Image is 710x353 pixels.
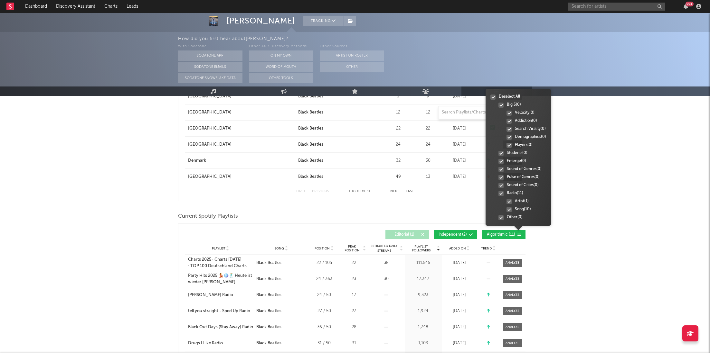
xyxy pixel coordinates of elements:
[486,233,516,237] span: Algorithmic ( 11 )
[385,230,429,239] button: Editorial(1)
[188,273,253,285] a: Party Hits 2025 💃🪩🕺🏼 Heute ist wieder [PERSON_NAME] (üüüüüüü)
[568,3,665,11] input: Search for artists
[256,292,281,298] div: Black Beatles
[416,141,440,148] div: 24
[310,340,339,347] div: 31 / 50
[188,158,206,164] div: Denmark
[342,340,366,347] div: 31
[384,158,413,164] div: 32
[298,93,323,100] div: Black Beatles
[507,174,546,180] div: Pulse of Genres ( 0 )
[249,43,313,50] div: Other A&R Discovery Methods
[443,276,476,282] div: [DATE]
[416,174,440,180] div: 13
[298,125,381,132] a: Black Beatles
[406,340,440,347] div: 1,103
[320,43,384,50] div: Other Sources
[275,247,284,250] span: Song
[390,233,419,237] span: Editorial ( 1 )
[384,109,413,116] div: 12
[310,292,339,298] div: 24 / 50
[443,260,476,266] div: [DATE]
[443,340,476,347] div: [DATE]
[406,260,440,266] div: 111,545
[507,166,546,172] div: Sound of Genres ( 0 )
[342,324,366,330] div: 28
[188,324,253,330] a: Black Out Days (Stay Away) Radio
[406,308,440,314] div: 1,924
[310,324,339,330] div: 36 / 50
[298,158,381,164] a: Black Beatles
[481,247,492,250] span: Trend
[315,247,330,250] span: Position
[178,73,242,83] button: Sodatone Snowflake Data
[443,292,476,298] div: [DATE]
[188,340,253,347] a: Drugs I Like Radio
[384,174,413,180] div: 49
[434,230,477,239] button: Independent(2)
[188,125,232,132] div: [GEOGRAPHIC_DATA]
[298,109,381,116] a: Black Beatles
[507,182,546,188] div: Sound of Cities ( 0 )
[362,190,366,193] span: of
[310,260,339,266] div: 22 / 105
[369,276,403,282] div: 30
[369,244,399,253] span: Estimated Daily Streams
[384,141,413,148] div: 24
[178,43,242,50] div: With Sodatone
[515,206,546,212] div: Song ( 10 )
[686,2,694,6] div: 99 +
[310,276,339,282] div: 24 / 363
[188,141,232,148] div: [GEOGRAPHIC_DATA]
[443,125,476,132] div: [DATE]
[178,213,238,220] span: Current Spotify Playlists
[515,118,546,124] div: Addiction ( 0 )
[256,308,281,314] div: Black Beatles
[515,126,546,132] div: Search Virality ( 0 )
[482,230,525,239] button: Algorithmic(11)
[298,174,381,180] a: Black Beatles
[178,50,242,61] button: Sodatone App
[352,190,355,193] span: to
[342,260,366,266] div: 22
[298,141,381,148] a: Black Beatles
[684,4,688,9] button: 99+
[406,245,436,252] span: Playlist Followers
[188,257,253,269] div: Charts 2025 · Charts [DATE] · TOP 100 Deutschland Charts
[298,158,323,164] div: Black Beatles
[507,158,546,164] div: Emerge ( 0 )
[443,174,476,180] div: [DATE]
[188,141,295,148] a: [GEOGRAPHIC_DATA]
[406,292,440,298] div: 9,323
[342,292,366,298] div: 17
[188,308,253,314] a: tell you straight - Sped Up Radio
[342,276,366,282] div: 23
[515,142,546,148] div: Players ( 0 )
[249,73,313,83] button: Other Tools
[320,50,384,61] button: Artist on Roster
[390,190,399,193] button: Next
[312,190,329,193] button: Previous
[369,260,403,266] div: 38
[249,62,313,72] button: Word Of Mouth
[416,93,440,100] div: 9
[188,93,295,100] a: [GEOGRAPHIC_DATA]
[443,158,476,164] div: [DATE]
[416,125,440,132] div: 22
[188,109,232,116] div: [GEOGRAPHIC_DATA]
[178,62,242,72] button: Sodatone Emails
[507,214,546,220] div: Other ( 0 )
[384,125,413,132] div: 22
[310,308,339,314] div: 27 / 50
[443,324,476,330] div: [DATE]
[303,16,344,26] button: Tracking
[298,109,323,116] div: Black Beatles
[188,109,295,116] a: [GEOGRAPHIC_DATA]
[406,190,414,193] button: Last
[188,158,295,164] a: Denmark
[298,174,323,180] div: Black Beatles
[296,190,306,193] button: First
[298,93,381,100] a: Black Beatles
[507,150,546,156] div: Students ( 0 )
[507,102,546,108] div: Big 5 ( 0 )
